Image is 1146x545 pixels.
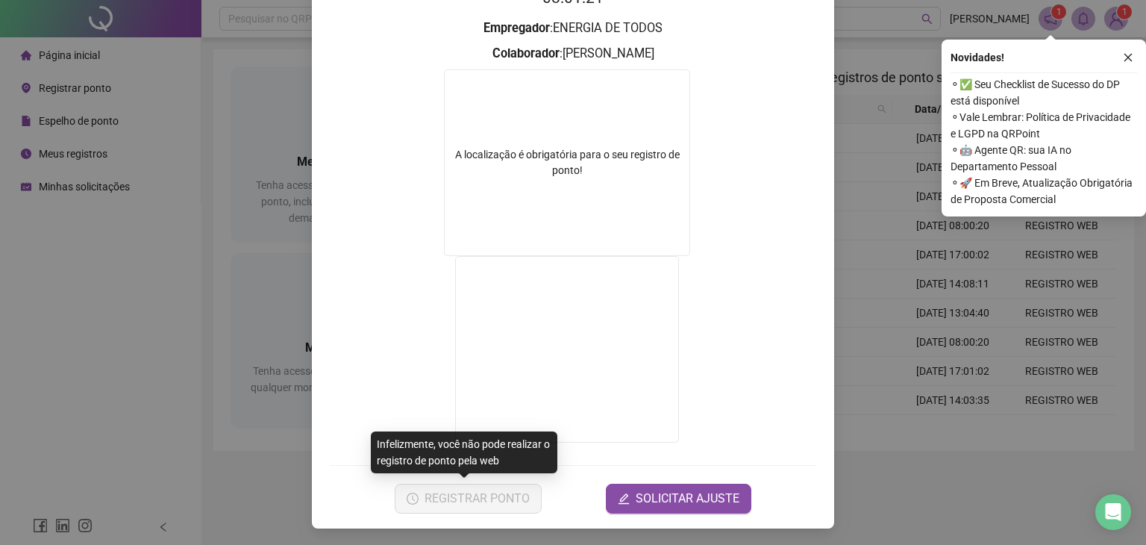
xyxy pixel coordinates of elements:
[395,484,542,514] button: REGISTRAR PONTO
[330,44,816,63] h3: : [PERSON_NAME]
[330,19,816,38] h3: : ENERGIA DE TODOS
[951,142,1137,175] span: ⚬ 🤖 Agente QR: sua IA no Departamento Pessoal
[951,49,1004,66] span: Novidades !
[951,109,1137,142] span: ⚬ Vale Lembrar: Política de Privacidade e LGPD na QRPoint
[606,484,751,514] button: editSOLICITAR AJUSTE
[636,490,739,508] span: SOLICITAR AJUSTE
[951,175,1137,208] span: ⚬ 🚀 Em Breve, Atualização Obrigatória de Proposta Comercial
[1095,494,1131,530] div: Open Intercom Messenger
[492,46,560,60] strong: Colaborador
[445,147,689,178] div: A localização é obrigatória para o seu registro de ponto!
[1123,52,1133,63] span: close
[483,21,550,35] strong: Empregador
[618,493,630,505] span: edit
[951,76,1137,109] span: ⚬ ✅ Seu Checklist de Sucesso do DP está disponível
